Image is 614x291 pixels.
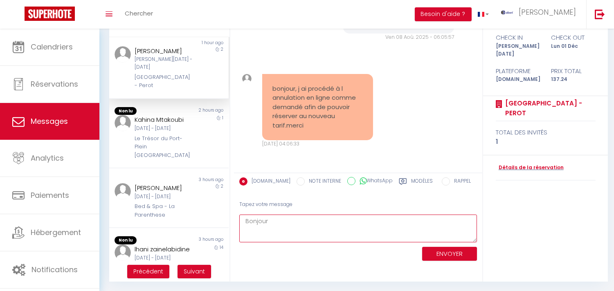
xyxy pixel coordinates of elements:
[415,7,472,21] button: Besoin d'aide ?
[579,254,608,285] iframe: Chat
[25,7,75,21] img: Super Booking
[222,115,223,121] span: 1
[31,227,81,237] span: Hébergement
[490,33,546,43] div: check in
[496,128,596,137] div: total des invités
[184,267,205,275] span: Suivant
[135,254,193,270] div: [DATE] - [DATE][PERSON_NAME]
[262,140,373,148] div: [DATE] 04:06:33
[178,265,211,279] button: Next
[502,98,596,118] a: [GEOGRAPHIC_DATA] - Perot
[490,43,546,58] div: [PERSON_NAME][DATE]
[501,11,513,14] img: ...
[247,177,290,186] label: [DOMAIN_NAME]
[115,183,131,199] img: ...
[221,183,223,189] span: 2
[135,183,193,193] div: [PERSON_NAME]
[490,66,546,76] div: Plateforme
[169,177,229,183] div: 3 hours ago
[169,236,229,244] div: 3 hours ago
[31,153,64,163] span: Analytics
[422,247,477,261] button: ENVOYER
[31,116,68,126] span: Messages
[490,76,546,83] div: [DOMAIN_NAME]
[450,177,471,186] label: RAPPEL
[31,79,78,89] span: Réservations
[133,267,163,275] span: Précédent
[239,195,477,215] div: Tapez votre message
[135,193,193,201] div: [DATE] - [DATE]
[135,46,193,56] div: [PERSON_NAME]
[115,115,131,131] img: ...
[135,244,193,254] div: lhani zainelabidine
[7,3,31,28] button: Ouvrir le widget de chat LiveChat
[272,84,363,130] pre: bonjour, j ai procédé à l annulation en ligne comme demandé afin de pouvoir réserver au nouveau t...
[135,202,193,219] div: Bed & Spa - La Parenthese
[242,74,252,83] img: ...
[169,40,229,46] div: 1 hour ago
[115,236,137,244] span: Non lu
[115,244,131,261] img: ...
[595,9,605,19] img: logout
[546,76,601,83] div: 137.24
[135,134,193,159] div: Le Trésor du Port- Plein [GEOGRAPHIC_DATA]
[115,46,131,63] img: ...
[546,33,601,43] div: check out
[135,115,193,125] div: Kahina Mtakoubi
[343,34,454,41] div: Ven 08 Aoû. 2025 - 06:05:57
[31,190,69,200] span: Paiements
[127,265,169,279] button: Previous
[546,66,601,76] div: Prix total
[519,7,576,17] span: [PERSON_NAME]
[135,73,193,90] div: [GEOGRAPHIC_DATA] - Perot
[135,125,193,132] div: [DATE] - [DATE]
[546,43,601,58] div: Lun 01 Déc
[169,107,229,115] div: 2 hours ago
[221,46,223,52] span: 2
[135,56,193,71] div: [PERSON_NAME][DATE] - [DATE]
[125,9,153,18] span: Chercher
[411,177,433,188] label: Modèles
[31,42,73,52] span: Calendriers
[496,137,596,147] div: 1
[496,164,564,172] a: Détails de la réservation
[115,107,137,115] span: Non lu
[355,177,393,186] label: WhatsApp
[305,177,341,186] label: NOTE INTERNE
[31,264,78,275] span: Notifications
[220,244,223,251] span: 14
